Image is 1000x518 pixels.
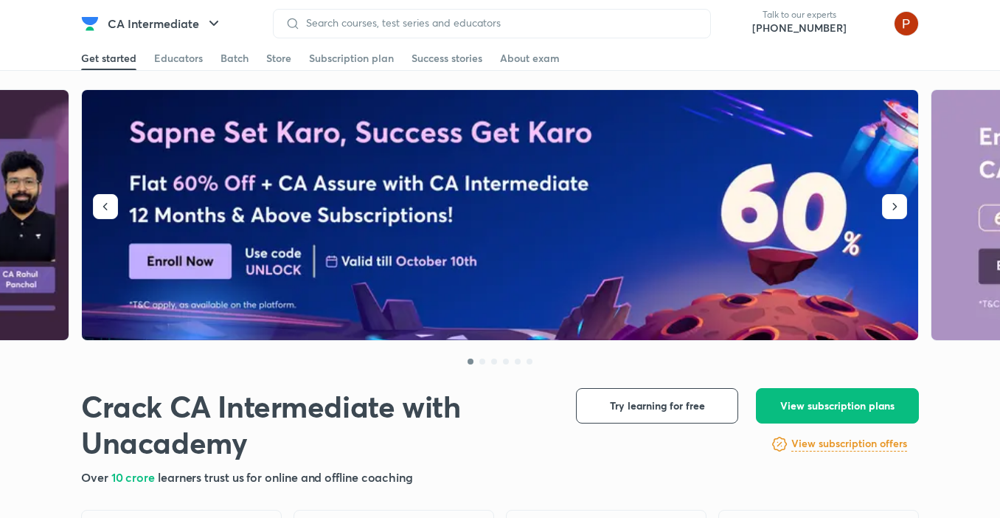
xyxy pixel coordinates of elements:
a: About exam [500,46,560,70]
div: Subscription plan [309,51,394,66]
span: Try learning for free [610,398,705,413]
h1: Crack CA Intermediate with Unacademy [81,388,552,460]
p: Talk to our experts [752,9,847,21]
button: CA Intermediate [99,9,232,38]
a: Store [266,46,291,70]
img: Palak [894,11,919,36]
span: View subscription plans [780,398,895,413]
div: Educators [154,51,203,66]
div: About exam [500,51,560,66]
a: Subscription plan [309,46,394,70]
span: Over [81,469,111,485]
span: 10 crore [111,469,158,485]
div: Get started [81,51,136,66]
img: call-us [723,9,752,38]
div: Batch [221,51,249,66]
button: View subscription plans [756,388,919,424]
a: Batch [221,46,249,70]
div: Success stories [412,51,482,66]
div: Store [266,51,291,66]
a: Success stories [412,46,482,70]
h6: View subscription offers [791,436,907,452]
button: Try learning for free [576,388,738,424]
a: Get started [81,46,136,70]
img: Company Logo [81,15,99,32]
a: Educators [154,46,203,70]
a: View subscription offers [791,435,907,453]
span: learners trust us for online and offline coaching [158,469,413,485]
img: avatar [858,12,882,35]
a: [PHONE_NUMBER] [752,21,847,35]
input: Search courses, test series and educators [300,17,698,29]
